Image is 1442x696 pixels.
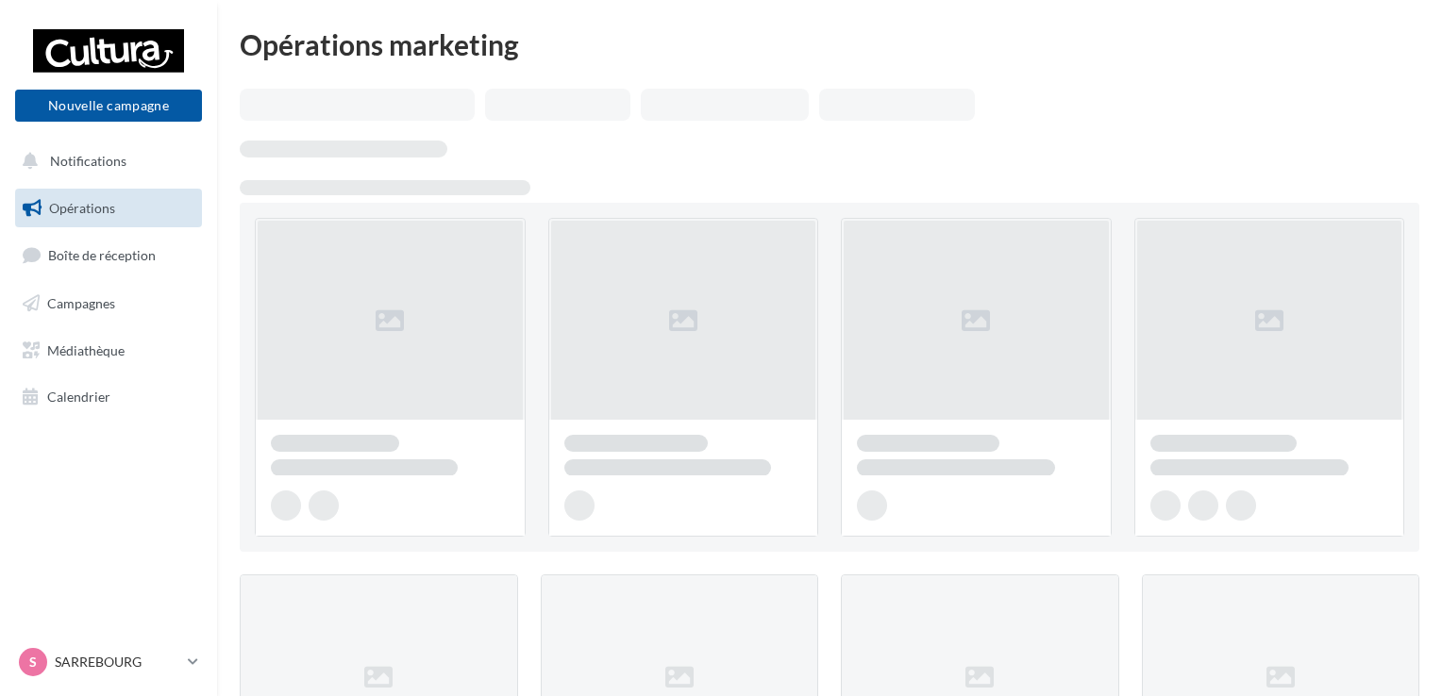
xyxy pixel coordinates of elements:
span: S [29,653,37,671]
span: Boîte de réception [48,247,156,263]
span: Notifications [50,153,126,169]
a: Calendrier [11,377,206,417]
a: S SARREBOURG [15,644,202,680]
span: Médiathèque [47,341,125,357]
button: Notifications [11,141,198,181]
span: Campagnes [47,295,115,311]
button: Nouvelle campagne [15,90,202,122]
a: Boîte de réception [11,235,206,275]
p: SARREBOURG [55,653,180,671]
a: Campagnes [11,284,206,323]
a: Opérations [11,189,206,228]
span: Calendrier [47,389,110,405]
div: Opérations marketing [240,30,1419,58]
a: Médiathèque [11,331,206,371]
span: Opérations [49,200,115,216]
